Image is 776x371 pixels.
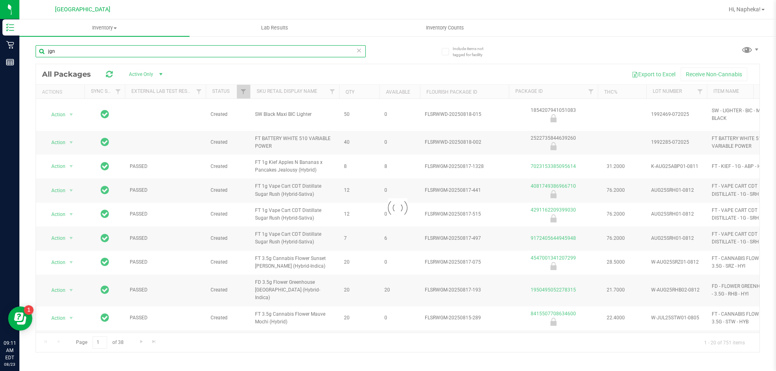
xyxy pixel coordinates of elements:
p: 09:11 AM EDT [4,340,16,361]
iframe: Resource center unread badge [24,305,34,315]
span: Clear [356,45,362,56]
p: 08/23 [4,361,16,367]
inline-svg: Inventory [6,23,14,31]
input: Search Package ID, Item Name, SKU, Lot or Part Number... [36,45,366,57]
iframe: Resource center [8,306,32,331]
span: [GEOGRAPHIC_DATA] [55,6,110,13]
a: Lab Results [190,19,360,36]
a: Inventory Counts [360,19,530,36]
span: Include items not tagged for facility [453,46,493,58]
span: Inventory [19,24,190,31]
span: Inventory Counts [415,24,475,31]
a: Inventory [19,19,190,36]
inline-svg: Reports [6,58,14,66]
inline-svg: Retail [6,41,14,49]
span: Hi, Napheka! [729,6,761,13]
span: Lab Results [250,24,299,31]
